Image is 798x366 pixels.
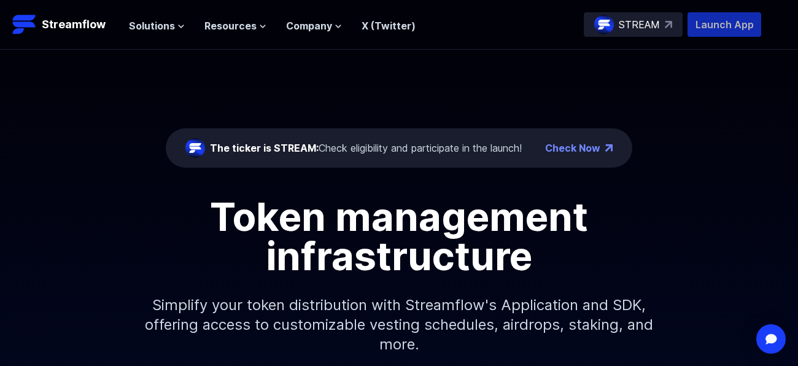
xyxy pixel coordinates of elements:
img: top-right-arrow.svg [665,21,672,28]
div: Check eligibility and participate in the launch! [210,141,522,155]
a: Streamflow [12,12,117,37]
a: X (Twitter) [362,20,416,32]
img: top-right-arrow.png [605,144,613,152]
span: Solutions [129,18,175,33]
img: Streamflow Logo [12,12,37,37]
img: streamflow-logo-circle.png [594,15,614,34]
h1: Token management infrastructure [123,197,675,276]
button: Solutions [129,18,185,33]
button: Company [286,18,342,33]
button: Resources [204,18,266,33]
p: STREAM [619,17,660,32]
span: The ticker is STREAM: [210,142,319,154]
span: Company [286,18,332,33]
button: Launch App [688,12,761,37]
a: STREAM [584,12,683,37]
img: streamflow-logo-circle.png [185,138,205,158]
span: Resources [204,18,257,33]
p: Streamflow [42,16,106,33]
div: Open Intercom Messenger [756,324,786,354]
a: Check Now [545,141,600,155]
